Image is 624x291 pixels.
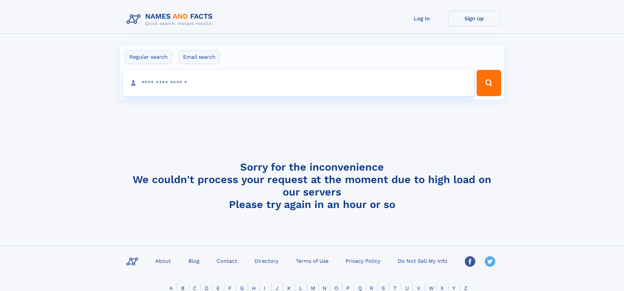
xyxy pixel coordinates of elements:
a: Privacy Policy [343,256,383,265]
img: Twitter [485,256,495,267]
a: Terms of Use [293,256,331,265]
img: Logo Names and Facts [124,10,218,28]
a: About [153,256,174,265]
a: Directory [252,256,281,265]
a: Blog [186,256,202,265]
a: Do Not Sell My Info [395,256,450,265]
button: Search Button [477,70,501,96]
h4: Sorry for the inconvenience We couldn't process your request at the moment due to high load on ou... [124,161,501,211]
label: Regular search [125,50,172,64]
a: Log In [396,10,448,27]
input: search input [123,70,474,96]
label: Email search [179,50,220,64]
a: Sign Up [448,10,501,27]
img: Facebook [465,256,475,267]
a: Contact [214,256,240,265]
